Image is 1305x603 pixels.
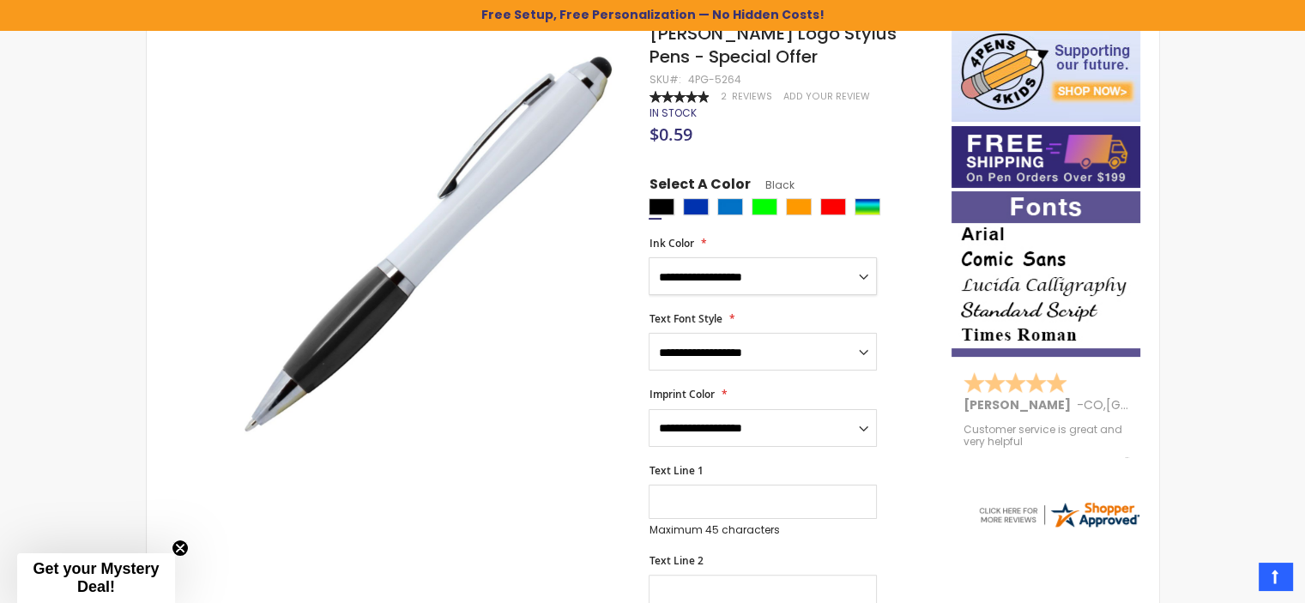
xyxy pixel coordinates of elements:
div: Blue [683,198,709,215]
span: Imprint Color [649,387,714,401]
span: Text Line 1 [649,463,703,478]
a: 4pens.com certificate URL [976,519,1141,534]
div: Availability [649,106,696,120]
button: Close teaser [172,540,189,557]
img: kimberly-custom-stylus-pens-black_1.jpg [233,47,625,439]
div: 4PG-5264 [687,73,740,87]
a: Top [1259,563,1292,590]
div: Customer service is great and very helpful [964,424,1130,461]
strong: SKU [649,72,680,87]
div: 100% [649,91,709,103]
span: Text Line 2 [649,553,703,568]
img: Free shipping on orders over $199 [952,126,1140,188]
img: 4pens.com widget logo [976,499,1141,530]
div: Blue Light [717,198,743,215]
span: [GEOGRAPHIC_DATA] [1106,396,1232,413]
span: $0.59 [649,123,692,146]
div: Red [820,198,846,215]
a: 2 Reviews [720,90,774,103]
p: Maximum 45 characters [649,523,877,537]
span: Get your Mystery Deal! [33,560,159,595]
span: Text Font Style [649,311,722,326]
span: CO [1084,396,1103,413]
span: [PERSON_NAME] Logo Stylus Pens - Special Offer [649,21,896,69]
img: 4pens 4 kids [952,22,1140,122]
div: Lime Green [752,198,777,215]
span: In stock [649,106,696,120]
div: Assorted [855,198,880,215]
span: 2 [720,90,726,103]
a: Add Your Review [782,90,869,103]
span: Reviews [731,90,771,103]
span: Select A Color [649,175,750,198]
div: Get your Mystery Deal!Close teaser [17,553,175,603]
span: Ink Color [649,236,693,250]
div: Black [649,198,674,215]
span: [PERSON_NAME] [964,396,1077,413]
div: Orange [786,198,812,215]
img: font-personalization-examples [952,191,1140,357]
span: - , [1077,396,1232,413]
span: Black [750,178,794,192]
